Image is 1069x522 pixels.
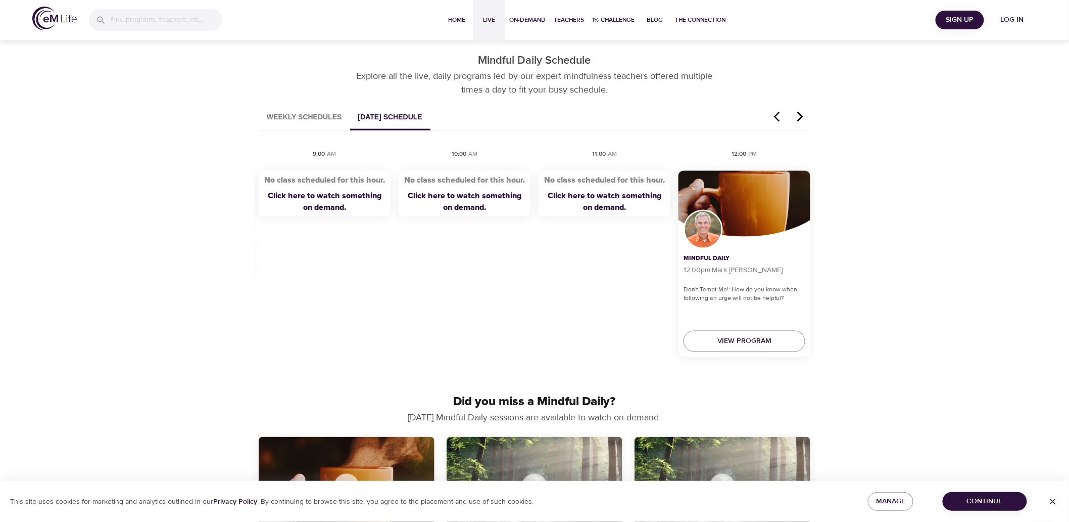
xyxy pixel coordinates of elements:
div: No class scheduled for this hour. [404,175,525,186]
div: AM [608,150,617,159]
button: [DATE] Schedule [350,105,430,130]
span: Teachers [554,15,584,25]
span: On-Demand [509,15,546,25]
p: [DATE] Mindful Daily sessions are available to watch on-demand. [345,411,724,425]
img: Mark Pirtle [684,210,723,249]
div: Click here to watch something on demand. [543,190,666,213]
p: Mindful Daily Schedule [251,53,818,69]
p: Explore all the live, daily programs led by our expert mindfulness teachers offered multiple time... [345,69,724,97]
div: AM [327,150,336,159]
h5: 12:00pm · Mark [PERSON_NAME] [684,266,805,276]
input: Find programs, teachers, etc... [110,9,222,31]
img: logo [32,7,77,30]
button: View Program [684,331,805,353]
div: Click here to watch something on demand. [263,190,386,213]
h3: Mindful Daily [684,255,762,264]
div: 12:00 [732,150,747,159]
span: Continue [951,495,1019,508]
div: No class scheduled for this hour. [264,175,385,186]
span: Home [445,15,469,25]
span: Sign Up [940,14,980,26]
span: Blog [643,15,667,25]
div: 10:00 [452,150,466,159]
span: The Connection [675,15,725,25]
div: Click here to watch something on demand. [403,190,526,213]
span: Log in [992,14,1033,26]
p: Did you miss a Mindful Daily? [259,393,810,411]
button: Weekly Schedules [259,105,350,130]
div: No class scheduled for this hour. [544,175,665,186]
button: Manage [868,492,913,511]
p: Don't Tempt Me!: How do you know when following an urge will not be helpful? [684,286,805,303]
div: AM [468,150,477,159]
button: Log in [988,11,1037,29]
span: Live [477,15,501,25]
div: 9:00 [313,150,325,159]
span: Manage [876,495,905,508]
span: View Program [717,335,771,348]
button: Sign Up [936,11,984,29]
a: Privacy Policy [213,497,257,506]
button: Continue [943,492,1027,511]
div: PM [749,150,757,159]
span: 1% Challenge [592,15,635,25]
div: 11:00 [592,150,606,159]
